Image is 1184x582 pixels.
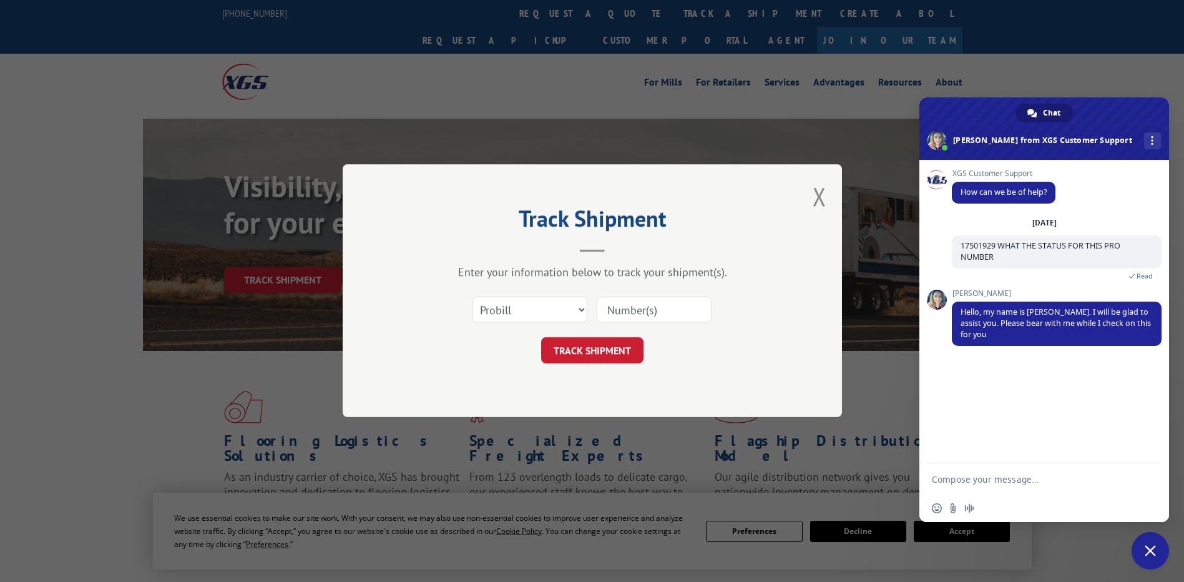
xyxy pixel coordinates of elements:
a: Close chat [1132,532,1169,570]
span: How can we be of help? [961,187,1047,197]
span: Send a file [948,503,958,513]
span: Hello, my name is [PERSON_NAME]. I will be glad to assist you. Please bear with me while I check ... [961,307,1151,340]
span: [PERSON_NAME] [952,289,1162,298]
span: XGS Customer Support [952,169,1055,178]
button: TRACK SHIPMENT [541,338,643,364]
a: Chat [1016,104,1073,122]
span: Insert an emoji [932,503,942,513]
h2: Track Shipment [405,210,780,234]
div: [DATE] [1032,219,1057,227]
span: Chat [1043,104,1060,122]
span: Read [1137,272,1153,280]
span: 17501929 WHAT THE STATUS FOR THIS PRO NUMBER [961,240,1120,262]
input: Number(s) [597,297,712,323]
textarea: Compose your message... [932,463,1132,495]
span: Audio message [964,503,974,513]
div: Enter your information below to track your shipment(s). [405,265,780,280]
button: Close modal [813,180,826,213]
